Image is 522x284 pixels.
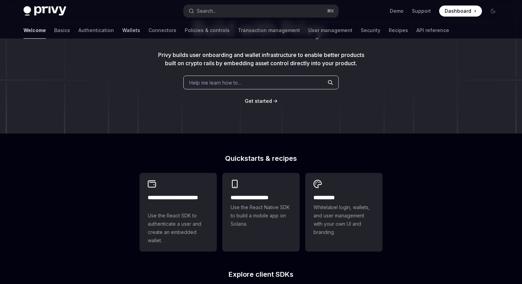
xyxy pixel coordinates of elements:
[245,98,272,105] a: Get started
[389,22,408,39] a: Recipes
[439,6,482,17] a: Dashboard
[222,173,300,252] a: **** **** **** ***Use the React Native SDK to build a mobile app on Solana.
[122,22,140,39] a: Wallets
[308,22,352,39] a: User management
[487,6,499,17] button: Toggle dark mode
[23,22,46,39] a: Welcome
[139,271,383,278] h2: Explore client SDKs
[148,212,209,245] span: Use the React SDK to authenticate a user and create an embedded wallet.
[184,5,338,17] button: Search...⌘K
[158,51,364,67] span: Privy builds user onboarding and wallet infrastructure to enable better products built on crypto ...
[238,22,300,39] a: Transaction management
[54,22,70,39] a: Basics
[197,7,216,15] div: Search...
[189,79,242,86] span: Help me learn how to…
[185,22,230,39] a: Policies & controls
[139,155,383,162] h2: Quickstarts & recipes
[416,22,449,39] a: API reference
[327,8,334,14] span: ⌘ K
[231,203,291,228] span: Use the React Native SDK to build a mobile app on Solana.
[313,203,374,236] span: Whitelabel login, wallets, and user management with your own UI and branding.
[148,22,176,39] a: Connectors
[445,8,471,14] span: Dashboard
[305,173,383,252] a: **** *****Whitelabel login, wallets, and user management with your own UI and branding.
[245,98,272,104] span: Get started
[390,8,404,14] a: Demo
[23,6,66,16] img: dark logo
[412,8,431,14] a: Support
[361,22,380,39] a: Security
[78,22,114,39] a: Authentication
